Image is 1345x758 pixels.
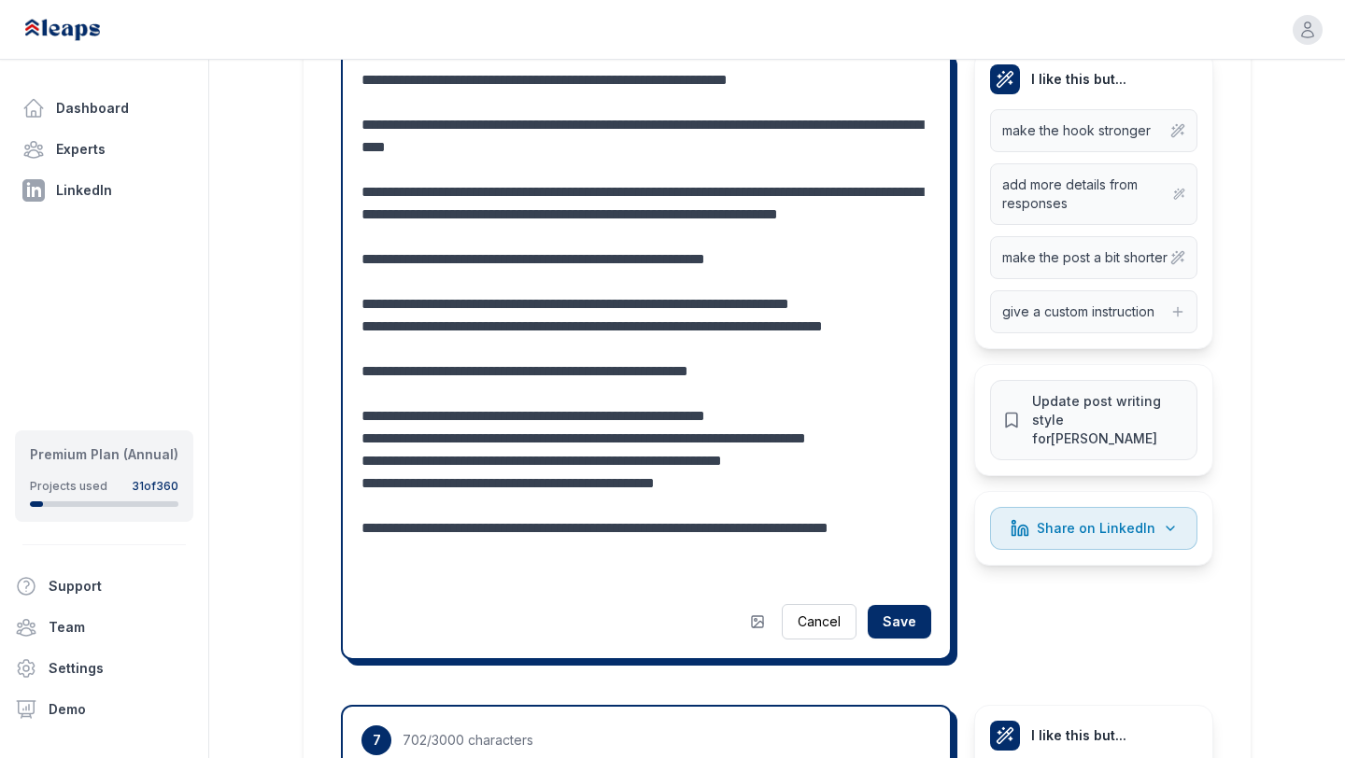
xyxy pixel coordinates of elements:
[1002,121,1151,140] span: make the hook stronger
[990,290,1197,333] button: give a custom instruction
[990,380,1197,460] button: Update post writing style for[PERSON_NAME]
[1002,248,1168,267] span: make the post a bit shorter
[22,9,142,50] img: Leaps
[30,445,178,464] div: Premium Plan (Annual)
[990,64,1197,94] h4: I like this but...
[990,236,1197,279] button: make the post a bit shorter
[15,131,193,168] a: Experts
[30,479,107,494] div: Projects used
[990,163,1197,225] button: add more details from responses
[7,650,201,687] a: Settings
[990,507,1197,550] button: Share on LinkedIn
[1032,392,1185,448] span: Update post writing style for [PERSON_NAME]
[15,172,193,209] a: LinkedIn
[868,605,931,639] button: Save
[7,568,186,605] button: Support
[1002,302,1154,321] span: give a custom instruction
[7,609,201,646] a: Team
[1002,175,1173,213] span: add more details from responses
[7,691,201,728] a: Demo
[990,721,1197,751] h4: I like this but...
[403,731,533,750] div: 702 /3000 characters
[361,725,391,755] span: 7
[782,604,857,639] button: Cancel
[15,90,193,127] a: Dashboard
[1037,519,1155,538] span: Share on LinkedIn
[132,479,178,494] div: 31 of 360
[990,109,1197,152] button: make the hook stronger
